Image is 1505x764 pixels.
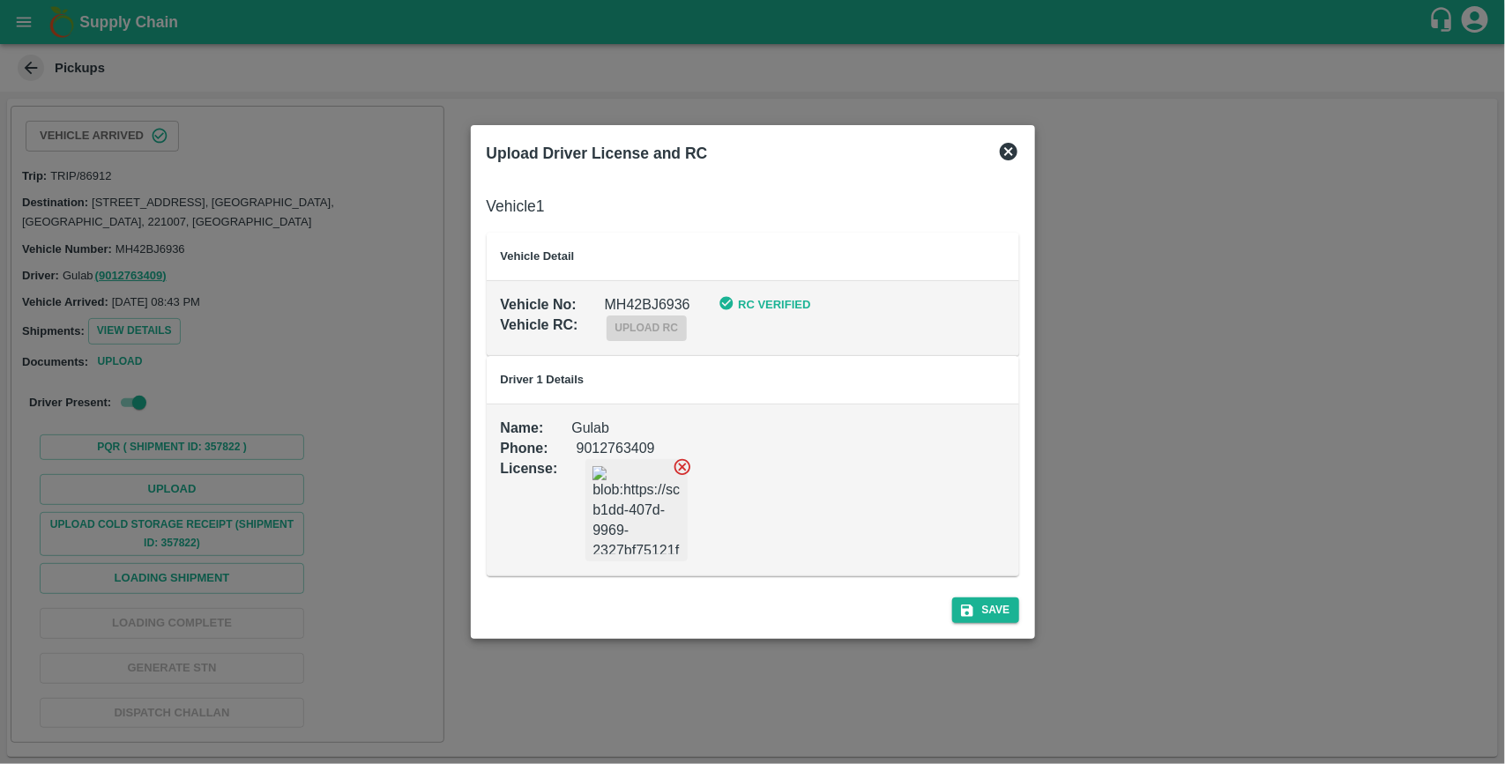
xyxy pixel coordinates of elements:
b: License : [501,461,558,476]
b: RC Verified [738,298,810,311]
img: blob:https://sc.vegrow.in/067e0b0c-b1dd-407d-9969-2327bf75121f [592,466,681,554]
b: Vehicle RC : [501,317,578,332]
div: MH42BJ6936 [577,267,690,315]
div: Gulab [543,390,609,439]
b: Driver 1 Details [501,373,585,386]
b: Vehicle Detail [501,249,575,263]
button: Save [952,597,1019,623]
h6: Vehicle 1 [487,194,1019,219]
b: Upload Driver License and RC [487,145,708,162]
div: 9012763409 [548,411,655,459]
